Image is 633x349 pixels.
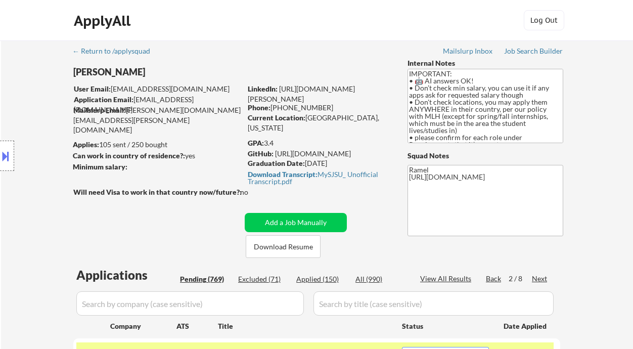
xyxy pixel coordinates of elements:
div: Mailslurp Inbox [443,48,493,55]
input: Search by title (case sensitive) [313,291,554,316]
div: Pending (769) [180,274,231,284]
button: Download Resume [246,235,321,258]
input: Search by company (case sensitive) [76,291,304,316]
a: Mailslurp Inbox [443,47,493,57]
strong: Graduation Date: [248,159,305,167]
div: ApplyAll [74,12,133,29]
div: Status [402,317,489,335]
div: [PHONE_NUMBER] [248,103,391,113]
div: Next [532,274,548,284]
div: no [240,187,269,197]
strong: Phone: [248,103,270,112]
div: 2 / 8 [509,274,532,284]
div: Excluded (71) [238,274,289,284]
a: [URL][DOMAIN_NAME] [275,149,351,158]
a: ← Return to /applysquad [72,47,160,57]
div: Internal Notes [408,58,563,68]
div: Date Applied [504,321,548,331]
a: Job Search Builder [504,47,563,57]
div: [DATE] [248,158,391,168]
div: View All Results [420,274,474,284]
div: MySJSU_ Unofficial Transcript.pdf [248,171,388,185]
div: Applied (150) [296,274,347,284]
div: Back [486,274,502,284]
div: Applications [76,269,176,281]
div: Squad Notes [408,151,563,161]
div: Title [218,321,392,331]
div: Job Search Builder [504,48,563,55]
strong: Current Location: [248,113,305,122]
div: Company [110,321,176,331]
strong: GitHub: [248,149,274,158]
strong: LinkedIn: [248,84,278,93]
button: Add a Job Manually [245,213,347,232]
button: Log Out [524,10,564,30]
a: Download Transcript:MySJSU_ Unofficial Transcript.pdf [248,170,388,185]
div: 3.4 [248,138,392,148]
div: [GEOGRAPHIC_DATA], [US_STATE] [248,113,391,133]
strong: GPA: [248,139,264,147]
div: ← Return to /applysquad [72,48,160,55]
a: [URL][DOMAIN_NAME][PERSON_NAME] [248,84,355,103]
div: All (990) [355,274,406,284]
strong: Download Transcript: [248,170,318,179]
div: ATS [176,321,218,331]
